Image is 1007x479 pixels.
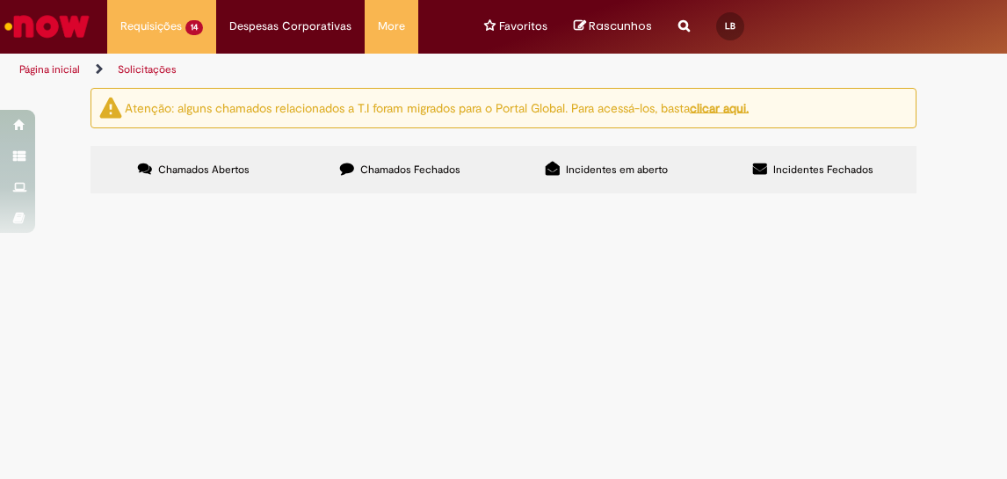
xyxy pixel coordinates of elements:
[13,54,574,86] ul: Trilhas de página
[566,163,668,177] span: Incidentes em aberto
[725,20,735,32] span: LB
[378,18,405,35] span: More
[589,18,652,34] span: Rascunhos
[574,18,652,34] a: No momento, sua lista de rascunhos tem 0 Itens
[158,163,250,177] span: Chamados Abertos
[229,18,351,35] span: Despesas Corporativas
[125,99,749,115] ng-bind-html: Atenção: alguns chamados relacionados a T.I foram migrados para o Portal Global. Para acessá-los,...
[773,163,873,177] span: Incidentes Fechados
[360,163,460,177] span: Chamados Fechados
[19,62,80,76] a: Página inicial
[499,18,547,35] span: Favoritos
[690,99,749,115] a: clicar aqui.
[2,9,92,44] img: ServiceNow
[120,18,182,35] span: Requisições
[118,62,177,76] a: Solicitações
[185,20,203,35] span: 14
